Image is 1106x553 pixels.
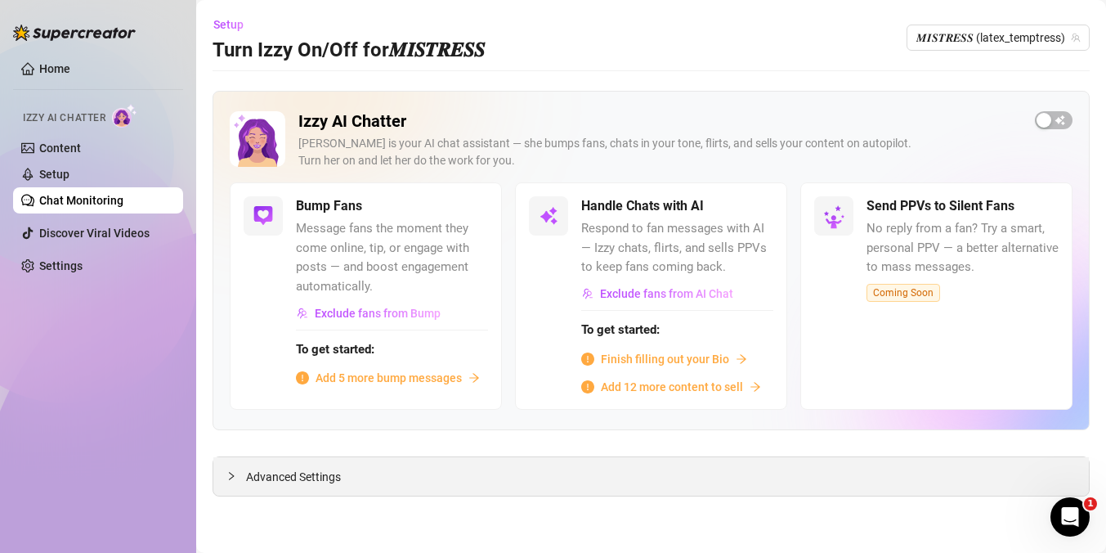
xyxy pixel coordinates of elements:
span: Respond to fan messages with AI — Izzy chats, flirts, and sells PPVs to keep fans coming back. [581,219,773,277]
h5: Send PPVs to Silent Fans [866,196,1014,216]
h2: Izzy AI Chatter [298,111,1022,132]
span: Finish filling out your Bio [601,350,729,368]
img: silent-fans-ppv-o-N6Mmdf.svg [823,205,849,232]
span: info-circle [581,380,594,393]
span: arrow-right [468,372,480,384]
span: 1 [1084,497,1097,510]
button: Setup [213,11,257,38]
div: collapsed [226,467,246,485]
div: [PERSON_NAME] is your AI chat assistant — she bumps fans, chats in your tone, flirts, and sells y... [298,135,1022,169]
img: svg%3e [539,206,558,226]
span: No reply from a fan? Try a smart, personal PPV — a better alternative to mass messages. [866,219,1059,277]
span: arrow-right [750,381,761,393]
a: Home [39,62,70,75]
img: svg%3e [253,206,273,226]
h3: Turn Izzy On/Off for 𝑴𝑰𝑺𝑻𝑹𝑬𝑺𝑺 [213,38,485,64]
span: Add 5 more bump messages [316,369,462,387]
h5: Handle Chats with AI [581,196,704,216]
span: Exclude fans from Bump [315,307,441,320]
span: Message fans the moment they come online, tip, or engage with posts — and boost engagement automa... [296,219,488,296]
span: 𝑴𝑰𝑺𝑻𝑹𝑬𝑺𝑺 (latex_temptress) [916,25,1080,50]
a: Discover Viral Videos [39,227,150,240]
button: Exclude fans from Bump [296,300,441,326]
h5: Bump Fans [296,196,362,216]
a: Chat Monitoring [39,194,123,207]
span: Setup [213,18,244,31]
a: Content [39,142,81,155]
span: info-circle [296,371,309,384]
span: arrow-right [736,353,747,365]
button: Exclude fans from AI Chat [581,281,734,307]
span: Izzy AI Chatter [23,110,105,126]
a: Setup [39,168,69,181]
img: logo-BBDzfeDw.svg [13,25,136,41]
a: Settings [39,259,83,272]
img: Izzy AI Chatter [230,111,285,167]
span: info-circle [581,353,594,366]
img: svg%3e [297,308,308,319]
span: Exclude fans from AI Chat [600,287,733,300]
strong: To get started: [296,342,374,357]
img: AI Chatter [112,104,137,128]
span: Add 12 more content to sell [601,378,743,396]
span: collapsed [226,471,236,481]
span: team [1071,33,1081,43]
span: Advanced Settings [246,468,341,486]
img: svg%3e [582,288,593,299]
span: Coming Soon [866,284,940,302]
iframe: Intercom live chat [1050,497,1090,537]
strong: To get started: [581,322,660,337]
